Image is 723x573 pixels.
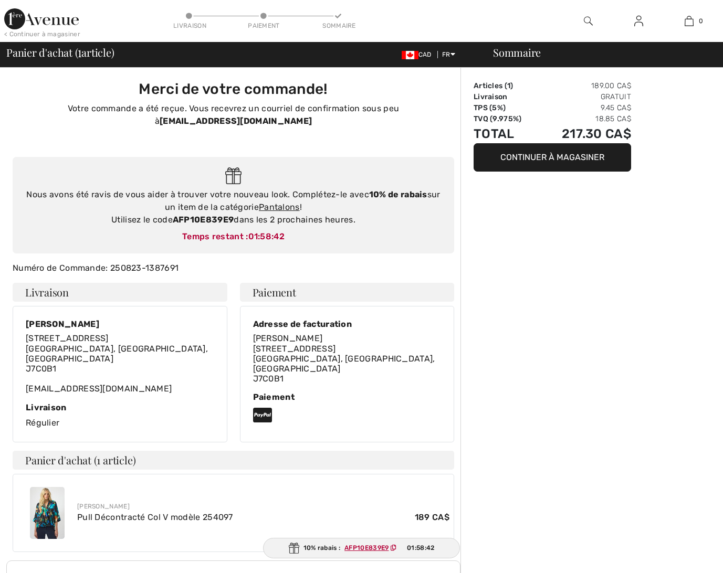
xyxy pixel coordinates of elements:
a: 0 [665,15,714,27]
td: 9.45 CA$ [538,102,631,113]
img: Canadian Dollar [402,51,418,59]
strong: AFP10E839E9 [173,215,234,225]
img: Pull Décontracté Col V modèle 254097 [30,487,65,539]
td: Gratuit [538,91,631,102]
td: 189.00 CA$ [538,80,631,91]
a: Pantalons [259,202,300,212]
div: [PERSON_NAME] [77,502,449,511]
div: Numéro de Commande: 250823-1387691 [6,262,460,274]
span: 0 [699,16,703,26]
img: recherche [584,15,593,27]
td: Articles ( ) [474,80,538,91]
span: FR [442,51,455,58]
div: Paiement [248,21,279,30]
p: Votre commande a été reçue. Vous recevrez un courriel de confirmation sous peu à [19,102,448,128]
span: [PERSON_NAME] [253,333,323,343]
div: 10% rabais : [263,538,460,558]
img: Gift.svg [289,543,299,554]
div: [PERSON_NAME] [26,319,214,329]
div: Temps restant : [23,230,444,243]
span: CAD [402,51,436,58]
span: [STREET_ADDRESS] [GEOGRAPHIC_DATA], [GEOGRAPHIC_DATA], [GEOGRAPHIC_DATA] J7C0B1 [253,344,435,384]
span: 189 CA$ [415,511,449,524]
div: < Continuer à magasiner [4,29,80,39]
h4: Paiement [240,283,455,302]
h4: Panier d'achat (1 article) [13,451,454,470]
div: Livraison [173,21,205,30]
strong: 10% de rabais [369,189,427,199]
td: 18.85 CA$ [538,113,631,124]
div: Paiement [253,392,442,402]
div: Livraison [26,402,214,412]
td: 217.30 CA$ [538,124,631,143]
ins: AFP10E839E9 [344,544,389,551]
td: Total [474,124,538,143]
div: Nous avons été ravis de vous aider à trouver votre nouveau look. Complétez-le avec sur un item de... [23,188,444,226]
a: Se connecter [626,15,652,28]
div: Sommaire [480,47,717,58]
img: Gift.svg [225,167,242,185]
img: 1ère Avenue [4,8,79,29]
img: Mon panier [685,15,694,27]
td: TPS (5%) [474,102,538,113]
div: Régulier [26,402,214,429]
div: Adresse de facturation [253,319,442,329]
span: Panier d'achat ( article) [6,47,114,58]
td: Livraison [474,91,538,102]
td: TVQ (9.975%) [474,113,538,124]
a: Pull Décontracté Col V modèle 254097 [77,512,233,522]
div: Sommaire [322,21,354,30]
span: 01:58:42 [248,231,285,241]
span: 01:58:42 [407,543,434,553]
strong: [EMAIL_ADDRESS][DOMAIN_NAME] [160,116,312,126]
span: [STREET_ADDRESS] [GEOGRAPHIC_DATA], [GEOGRAPHIC_DATA], [GEOGRAPHIC_DATA] J7C0B1 [26,333,208,374]
button: Continuer à magasiner [474,143,631,172]
h3: Merci de votre commande! [19,80,448,98]
span: 1 [78,45,81,58]
img: Mes infos [634,15,643,27]
div: [EMAIL_ADDRESS][DOMAIN_NAME] [26,333,214,394]
span: 1 [507,81,510,90]
h4: Livraison [13,283,227,302]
